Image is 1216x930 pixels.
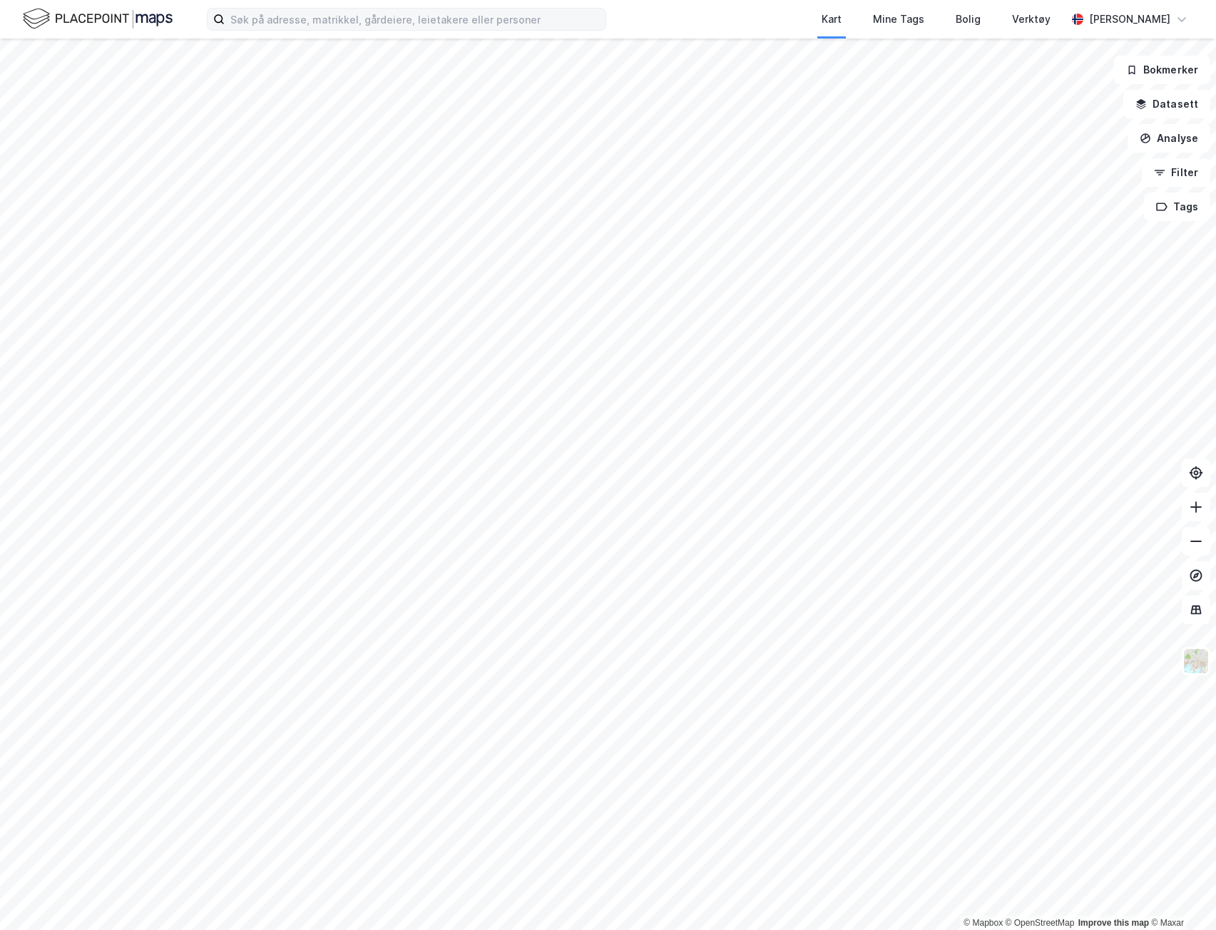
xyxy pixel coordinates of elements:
[956,11,981,28] div: Bolig
[1012,11,1051,28] div: Verktøy
[1145,862,1216,930] div: Kontrollprogram for chat
[873,11,924,28] div: Mine Tags
[822,11,842,28] div: Kart
[1078,918,1149,928] a: Improve this map
[23,6,173,31] img: logo.f888ab2527a4732fd821a326f86c7f29.svg
[1123,90,1210,118] button: Datasett
[1128,124,1210,153] button: Analyse
[225,9,606,30] input: Søk på adresse, matrikkel, gårdeiere, leietakere eller personer
[1089,11,1170,28] div: [PERSON_NAME]
[1145,862,1216,930] iframe: Chat Widget
[1006,918,1075,928] a: OpenStreetMap
[1182,648,1210,675] img: Z
[1144,193,1210,221] button: Tags
[964,918,1003,928] a: Mapbox
[1114,56,1210,84] button: Bokmerker
[1142,158,1210,187] button: Filter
